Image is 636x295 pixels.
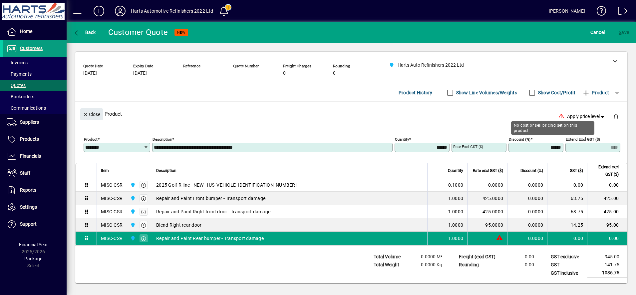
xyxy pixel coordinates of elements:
[129,208,136,215] span: Harts Auto Refinishers 2022 Ltd
[67,26,103,38] app-page-header-button: Back
[511,121,594,135] div: No cost or sell pricing set on this product
[3,182,67,199] a: Reports
[3,165,67,182] a: Staff
[587,253,627,261] td: 945.00
[83,109,100,120] span: Close
[156,235,264,242] span: Repair and Paint Rear bumper - Transport damage
[591,163,619,178] span: Extend excl GST ($)
[153,137,172,142] mat-label: Description
[410,253,450,261] td: 0.0000 M³
[448,208,464,215] span: 1.0000
[455,89,517,96] label: Show Line Volumes/Weights
[502,253,542,261] td: 0.00
[129,235,136,242] span: Harts Auto Refinishers 2022 Ltd
[20,29,32,34] span: Home
[3,114,67,131] a: Suppliers
[617,26,631,38] button: Save
[79,111,105,117] app-page-header-button: Close
[101,208,123,215] div: MISC-CSR
[19,242,48,247] span: Financial Year
[547,261,587,269] td: GST
[131,6,213,16] div: Harts Automotive Refinishers 2022 Ltd
[7,71,32,77] span: Payments
[20,170,30,176] span: Staff
[613,1,628,23] a: Logout
[472,208,503,215] div: 425.0000
[101,182,123,188] div: MISC-CSR
[74,30,96,35] span: Back
[448,222,464,228] span: 1.0000
[156,208,270,215] span: Repair and Paint Right front door - Transport damage
[3,57,67,68] a: Invoices
[101,167,109,174] span: Item
[101,195,123,202] div: MISC-CSR
[453,144,483,149] mat-label: Rate excl GST ($)
[396,87,435,99] button: Product History
[110,5,131,17] button: Profile
[587,205,627,218] td: 425.00
[587,261,627,269] td: 141.75
[129,195,136,202] span: Harts Auto Refinishers 2022 Ltd
[183,71,184,76] span: -
[473,167,503,174] span: Rate excl GST ($)
[156,182,297,188] span: 2025 Golf R line - NEW - [US_VEHICLE_IDENTIFICATION_NUMBER]
[472,182,503,188] div: 0.0000
[564,111,608,123] button: Apply price level
[395,137,409,142] mat-label: Quantity
[549,6,585,16] div: [PERSON_NAME]
[619,27,629,38] span: ave
[129,181,136,189] span: Harts Auto Refinishers 2022 Ltd
[370,261,410,269] td: Total Weight
[547,192,587,205] td: 63.75
[448,195,464,202] span: 1.0000
[7,94,34,99] span: Backorders
[20,46,43,51] span: Customers
[80,108,103,120] button: Close
[587,192,627,205] td: 425.00
[537,89,575,96] label: Show Cost/Profit
[3,148,67,165] a: Financials
[448,235,464,242] span: 1.0000
[547,269,587,277] td: GST inclusive
[472,195,503,202] div: 425.0000
[587,232,627,245] td: 0.00
[3,23,67,40] a: Home
[156,195,265,202] span: Repair and Paint Front bumper - Transport damage
[20,136,39,142] span: Products
[24,256,42,261] span: Package
[567,113,606,120] span: Apply price level
[590,27,605,38] span: Cancel
[233,71,234,76] span: -
[507,205,547,218] td: 0.0000
[156,222,201,228] span: Blend Right rear door
[456,253,502,261] td: Freight (excl GST)
[88,5,110,17] button: Add
[592,1,606,23] a: Knowledge Base
[619,30,621,35] span: S
[20,204,37,210] span: Settings
[547,253,587,261] td: GST exclusive
[7,60,28,65] span: Invoices
[608,108,624,124] button: Delete
[608,113,624,119] app-page-header-button: Delete
[456,261,502,269] td: Rounding
[75,102,627,126] div: Product
[72,26,98,38] button: Back
[370,253,410,261] td: Total Volume
[101,235,123,242] div: MISC-CSR
[507,218,547,232] td: 0.0000
[410,261,450,269] td: 0.0000 Kg
[283,71,286,76] span: 0
[156,167,176,174] span: Description
[507,178,547,192] td: 0.0000
[129,221,136,229] span: Harts Auto Refinishers 2022 Ltd
[547,178,587,192] td: 0.00
[507,192,547,205] td: 0.0000
[507,232,547,245] td: 0.0000
[108,27,168,38] div: Customer Quote
[448,182,464,188] span: 0.1000
[177,30,185,35] span: NEW
[448,167,463,174] span: Quantity
[20,221,37,227] span: Support
[472,222,503,228] div: 95.0000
